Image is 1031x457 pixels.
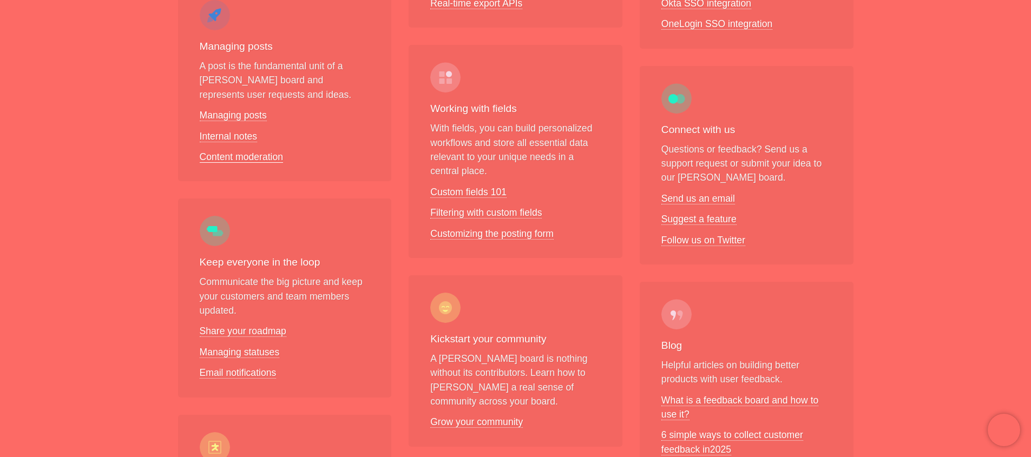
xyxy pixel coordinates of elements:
h3: Keep everyone in the loop [200,255,370,270]
a: Content moderation [200,151,284,163]
iframe: Chatra live chat [988,414,1020,446]
p: A [PERSON_NAME] board is nothing without its contributors. Learn how to [PERSON_NAME] a real sens... [430,352,601,409]
p: Helpful articles on building better products with user feedback. [661,358,832,387]
a: Follow us on Twitter [661,235,745,246]
a: Grow your community [430,416,523,428]
h3: Working with fields [430,101,601,117]
a: Managing posts [200,110,267,121]
p: With fields, you can build personalized workflows and store all essential data relevant to your u... [430,121,601,178]
a: Internal notes [200,131,258,142]
a: Managing statuses [200,347,280,358]
p: Communicate the big picture and keep your customers and team members updated. [200,275,370,317]
h3: Connect with us [661,122,832,138]
a: Send us an email [661,193,735,204]
a: 6 simple ways to collect customer feedback in2025 [661,429,803,455]
a: OneLogin SSO integration [661,18,772,30]
a: Email notifications [200,367,277,379]
a: What is a feedback board and how to use it? [661,395,818,420]
h3: Managing posts [200,39,370,55]
p: A post is the fundamental unit of a [PERSON_NAME] board and represents user requests and ideas. [200,59,370,102]
a: Custom fields 101 [430,187,507,198]
p: Questions or feedback? Send us a support request or submit your idea to our [PERSON_NAME] board. [661,142,832,185]
a: Customizing the posting form [430,228,554,240]
h3: Blog [661,338,832,354]
a: Suggest a feature [661,214,737,225]
a: Share your roadmap [200,326,286,337]
a: Filtering with custom fields [430,207,542,218]
h3: Kickstart your community [430,332,601,347]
